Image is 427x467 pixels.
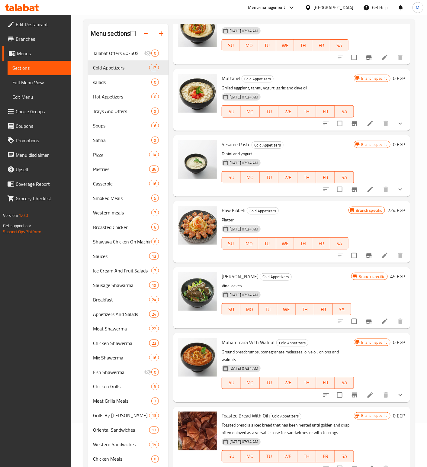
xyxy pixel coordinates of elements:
button: SU [222,237,240,250]
button: SU [222,171,241,183]
div: Pastries [93,166,149,173]
span: Shawaya Chicken On Machine [93,238,151,245]
p: Ground chickpeas topped with chicken shawarma [222,18,348,26]
span: Mix Shawerma [93,354,149,361]
a: Branches [2,32,71,46]
span: Smoked Meals [93,195,151,202]
span: FR [315,41,328,50]
button: sort-choices [319,116,333,131]
img: Chickpeas Chicken Shawerma [178,8,217,47]
span: Chicken Meals [93,456,151,463]
button: SU [222,450,241,462]
button: sort-choices [319,388,333,402]
button: TU [260,171,278,183]
span: WE [281,107,295,116]
a: Coverage Report [2,177,71,191]
button: FR [314,303,333,315]
div: salads0 [88,75,169,89]
div: Western Sandwiches14 [88,437,169,452]
button: MO [240,237,258,250]
h6: 0 EGP [393,74,405,82]
div: salads [93,79,151,86]
span: WE [280,305,293,314]
div: Fish Shawerma [93,369,144,376]
div: items [151,383,159,390]
div: Grills By Kilo [93,412,149,419]
div: Pastries36 [88,162,169,176]
img: Muhammara With Walnut [178,338,217,377]
div: Grills By [PERSON_NAME]13 [88,408,169,423]
div: [GEOGRAPHIC_DATA] [314,4,354,11]
span: Edit Menu [12,93,66,101]
div: Meat Shawerma22 [88,321,169,336]
div: Trays And Offers9 [88,104,169,118]
div: items [151,238,159,245]
div: items [151,224,159,231]
button: TH [297,377,316,389]
a: Edit Restaurant [2,17,71,32]
h2: Menu sections [91,29,130,38]
span: Muttabel [222,74,240,83]
span: 6 [152,224,159,230]
button: show more [393,182,408,197]
div: Western meals [93,209,151,216]
button: TU [260,377,278,389]
span: 24 [149,311,159,317]
div: Meat Grills Meals3 [88,394,169,408]
span: 7 [152,210,159,216]
div: Safiha9 [88,133,169,147]
div: Sauces13 [88,249,169,263]
span: 36 [149,166,159,172]
span: FR [319,107,332,116]
span: Full Menu View [12,79,66,86]
span: TU [262,107,276,116]
span: TU [261,305,275,314]
button: FR [312,39,330,51]
button: SA [330,237,348,250]
span: Talabat Offers 40-50% [93,50,144,57]
span: MO [243,378,257,387]
div: items [151,209,159,216]
span: Breakfast [93,296,149,303]
button: MO [241,105,260,118]
button: WE [278,171,297,183]
span: 0 [152,94,159,100]
button: SU [222,303,240,315]
a: Upsell [2,162,71,177]
span: Menus [17,50,66,57]
div: Broasted Chicken [93,224,151,231]
a: Full Menu View [8,75,71,90]
span: TH [297,239,310,248]
div: Mix Shawerma16 [88,350,169,365]
span: TH [300,107,314,116]
button: SA [330,39,348,51]
span: Appetizers And Salads [93,311,149,318]
div: items [151,267,159,274]
span: SU [224,107,238,116]
a: Edit Menu [8,90,71,104]
button: WE [278,377,297,389]
span: Soups [93,122,151,129]
span: Edit Restaurant [16,21,66,28]
button: WE [276,237,294,250]
a: Edit menu item [381,318,388,325]
span: Cold Appetizers [93,64,149,71]
div: items [149,64,159,71]
span: Sausage Shawarma [93,282,149,289]
span: 3 [152,398,159,404]
span: TH [300,378,314,387]
span: Ice Cream And Fruit Salads [93,267,151,274]
img: Raw Kibbeh [178,206,217,245]
button: TU [258,39,276,51]
div: items [149,151,159,158]
button: SA [335,377,354,389]
a: Menu disclaimer [2,148,71,162]
span: SU [224,173,238,182]
div: Shawaya Chicken On Machine8 [88,234,169,249]
span: Branches [16,35,66,43]
div: items [149,296,159,303]
span: MO [242,41,256,50]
